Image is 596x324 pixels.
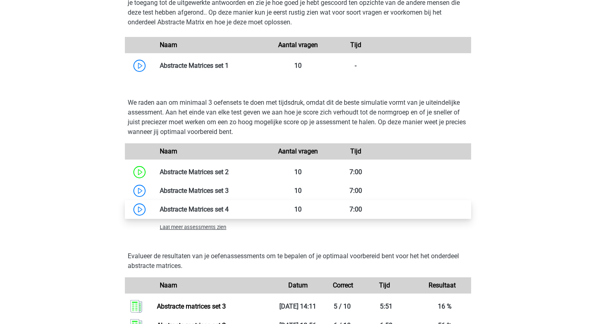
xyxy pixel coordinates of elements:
div: Tijd [327,40,384,50]
span: Laat meer assessments zien [160,224,226,230]
div: Abstracte Matrices set 3 [154,186,269,196]
div: Naam [154,281,269,290]
div: Tijd [327,147,384,156]
div: Correct [327,281,356,290]
div: Abstracte Matrices set 1 [154,61,269,71]
div: Resultaat [414,281,471,290]
div: Datum [269,281,327,290]
div: Aantal vragen [269,147,327,156]
div: Tijd [356,281,413,290]
div: Aantal vragen [269,40,327,50]
div: Abstracte Matrices set 2 [154,167,269,177]
p: We raden aan om minimaal 3 oefensets te doen met tijdsdruk, omdat dit de beste simulatie vormt va... [128,98,468,137]
div: Abstracte Matrices set 4 [154,205,269,214]
p: Evalueer de resultaten van je oefenassessments om te bepalen of je optimaal voorbereid bent voor ... [128,251,468,271]
div: Naam [154,40,269,50]
a: Abstracte matrices set 3 [157,302,226,310]
div: Naam [154,147,269,156]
